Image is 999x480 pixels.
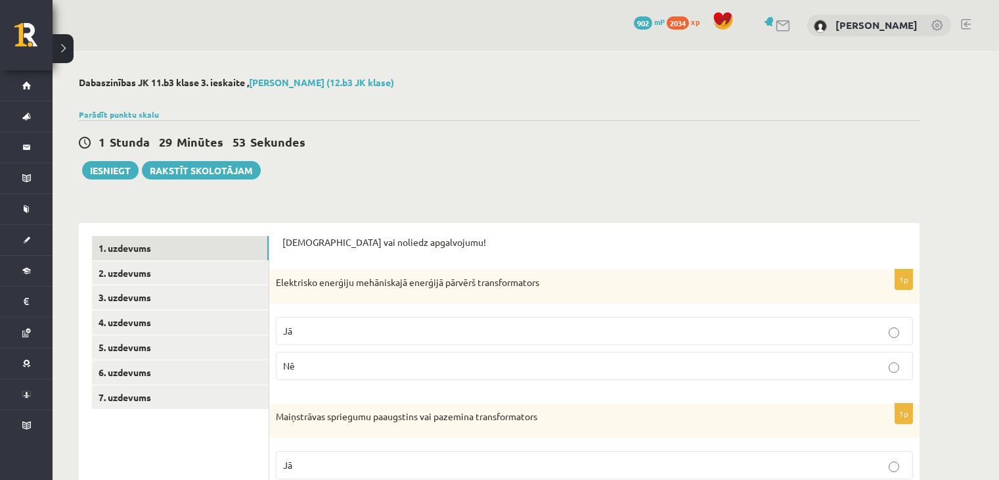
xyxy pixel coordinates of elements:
a: 4. uzdevums [92,310,269,335]
button: Iesniegt [82,161,139,180]
p: 1p [895,269,913,290]
span: 902 [634,16,652,30]
span: 53 [233,134,246,149]
a: Rīgas 1. Tālmācības vidusskola [14,23,53,56]
span: 1 [99,134,105,149]
span: Jā [283,459,292,471]
span: Minūtes [177,134,223,149]
span: 2034 [667,16,689,30]
span: Sekundes [250,134,305,149]
input: Jā [889,327,899,338]
a: 2. uzdevums [92,261,269,285]
p: Maiņstrāvas spriegumu paaugstins vai pazemina transformators [276,410,847,423]
p: 1p [895,403,913,424]
a: 3. uzdevums [92,285,269,310]
a: 2034 xp [667,16,706,27]
span: 29 [159,134,172,149]
span: Jā [283,325,292,337]
span: Stunda [110,134,150,149]
a: Parādīt punktu skalu [79,109,159,120]
a: [PERSON_NAME] (12.b3 JK klase) [249,76,394,88]
a: 6. uzdevums [92,360,269,385]
span: Nē [283,360,295,372]
p: [DEMOGRAPHIC_DATA] vai noliedz apgalvojumu! [282,236,906,249]
input: Jā [889,462,899,472]
span: xp [691,16,699,27]
h2: Dabaszinības JK 11.b3 klase 3. ieskaite , [79,77,920,88]
input: Nē [889,362,899,373]
p: Elektrisko enerģiju mehāniskajā enerģijā pārvērš transformators [276,276,847,289]
a: 1. uzdevums [92,236,269,260]
a: 5. uzdevums [92,335,269,360]
span: mP [654,16,665,27]
a: 902 mP [634,16,665,27]
a: Rakstīt skolotājam [142,161,261,180]
img: Kristers Sproģis [814,20,827,33]
a: [PERSON_NAME] [835,18,918,32]
a: 7. uzdevums [92,385,269,410]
